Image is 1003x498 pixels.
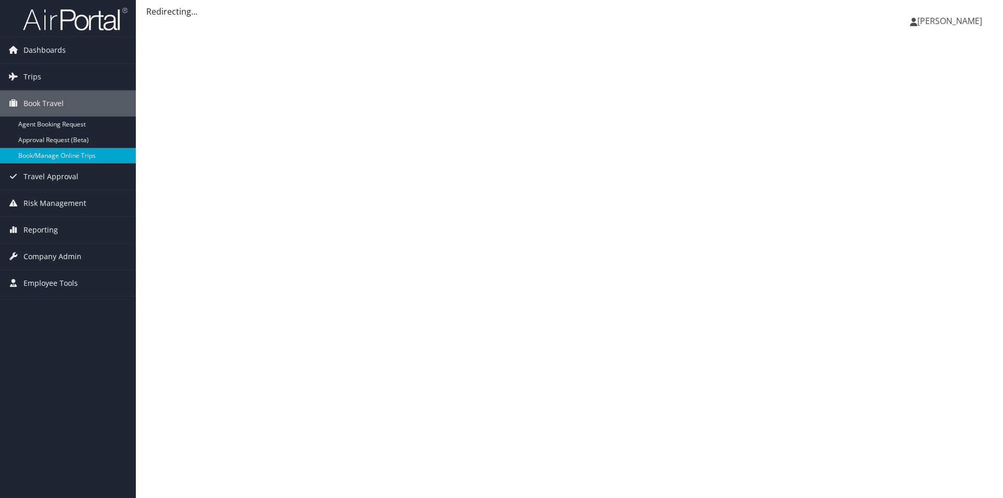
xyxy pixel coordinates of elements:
span: Dashboards [24,37,66,63]
span: Risk Management [24,190,86,216]
img: airportal-logo.png [23,7,127,31]
span: Trips [24,64,41,90]
span: Book Travel [24,90,64,117]
div: Redirecting... [146,5,993,18]
span: Reporting [24,217,58,243]
span: [PERSON_NAME] [917,15,982,27]
a: [PERSON_NAME] [910,5,993,37]
span: Travel Approval [24,164,78,190]
span: Employee Tools [24,270,78,296]
span: Company Admin [24,244,81,270]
